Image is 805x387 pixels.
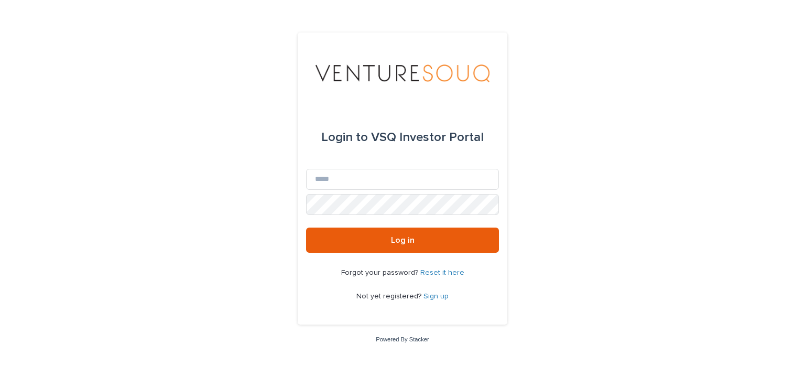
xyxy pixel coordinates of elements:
[420,269,464,276] a: Reset it here
[391,236,415,244] span: Log in
[306,228,499,253] button: Log in
[316,58,489,89] img: 3elEJekzRomsFYAsX215
[423,293,449,300] a: Sign up
[321,131,368,144] span: Login to
[341,269,420,276] span: Forgot your password?
[376,336,429,342] a: Powered By Stacker
[356,293,423,300] span: Not yet registered?
[321,123,484,152] div: VSQ Investor Portal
